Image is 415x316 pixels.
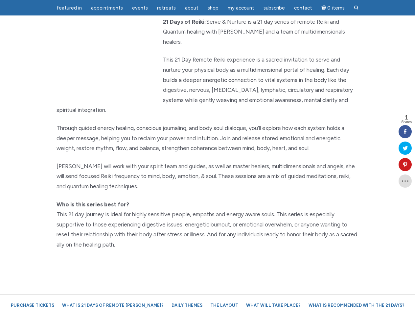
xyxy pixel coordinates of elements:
[8,300,58,311] a: Purchase Tickets
[243,300,304,311] a: What will take place?
[185,5,198,11] span: About
[57,17,359,47] p: Serve & Nurture is a 21 day series of remote Reiki and Quantum healing with [PERSON_NAME] and a t...
[228,5,254,11] span: My Account
[208,5,219,11] span: Shop
[53,2,86,14] a: featured in
[153,2,180,14] a: Retreats
[290,2,316,14] a: Contact
[264,5,285,11] span: Subscribe
[321,5,328,11] i: Cart
[128,2,152,14] a: Events
[57,123,359,153] p: Through guided energy healing, conscious journaling, and body soul dialogue, you’ll explore how e...
[294,5,312,11] span: Contact
[305,300,408,311] a: What is recommended with the 21 Days?
[163,18,206,25] strong: 21 Days of Reiki:
[168,300,206,311] a: Daily Themes
[224,2,258,14] a: My Account
[401,115,412,120] span: 1
[57,199,359,250] p: This 21 day journey is ideal for highly sensitive people, empaths and energy aware souls. This se...
[132,5,148,11] span: Events
[87,2,127,14] a: Appointments
[327,6,345,11] span: 0 items
[57,201,129,208] strong: Who is this series best for?
[181,2,202,14] a: About
[91,5,123,11] span: Appointments
[204,2,222,14] a: Shop
[57,5,82,11] span: featured in
[57,55,359,115] p: This 21 Day Remote Reiki experience is a sacred invitation to serve and nurture your physical bod...
[57,161,359,192] p: [PERSON_NAME] will work with your spirit team and guides, as well as master healers, multidimensi...
[207,300,242,311] a: The Layout
[401,120,412,124] span: Shares
[260,2,289,14] a: Subscribe
[317,1,349,14] a: Cart0 items
[59,300,167,311] a: What is 21 Days of Remote [PERSON_NAME]?
[157,5,176,11] span: Retreats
